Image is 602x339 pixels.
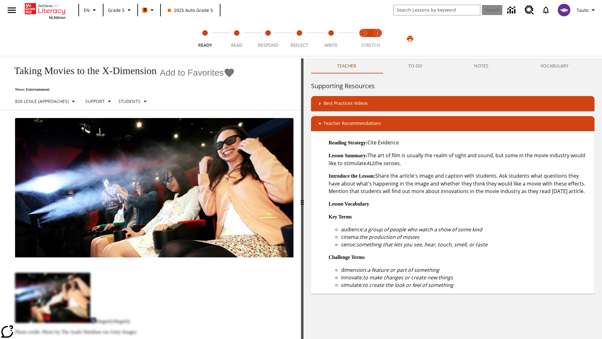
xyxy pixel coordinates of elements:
button: Ready step 1 of 5 [187,21,223,56]
button: Read step 2 of 5 [218,21,255,56]
em: ALL [366,160,374,167]
li: innovate: [341,274,589,281]
em: something that lets you see, hear, touch, smell, or taste [356,241,488,248]
strong: Key Terms [329,214,352,219]
div: Home [25,2,66,20]
a: Resource Center, Will open in new tab [521,2,538,19]
em: to make changes or create new things [363,274,453,281]
p: Share the article's image and caption with students. Ask students what questions they have about ... [329,172,589,195]
span: B [144,6,146,14]
h6: Supporting Resources [311,81,594,91]
span: STRETCH [361,42,380,48]
span: 2025 Auto Grade 5 [168,7,213,13]
span: Read [231,42,242,48]
div: Teacher Recommendations [311,116,594,131]
button: Print [400,33,420,44]
em: a feature or part of something [367,266,439,273]
div: Best Practices Videos [311,96,594,111]
button: Stretch Respond step 2 of 2 [368,21,386,56]
p: The art of film is usually the realm of sight and sound, but some in the movie industry would lik... [329,152,589,167]
button: Select a new avatar [554,2,574,18]
div: Press Enter or Spacebar and then press right and left arrow keys to move the slider [301,58,304,339]
p: Cite Evidence [329,139,589,147]
em: to create the look or feel of something [363,282,453,288]
button: Select Lexile, 820 Lexile (Approaches) [13,96,80,107]
button: Respond step 3 of 5 [250,21,286,56]
text: 1 [363,31,365,35]
div: activity [304,58,602,339]
button: Reflect step 4 of 5 [281,21,318,56]
em: a group of people who watch a show of some kind [364,226,482,233]
img: avatar image [558,4,570,16]
button: Stretch Read step 1 of 2 [355,21,373,56]
button: Language: EN, Select a language [81,4,101,16]
p: Best Practices Videos [324,100,368,107]
button: Write step 5 of 5 [313,21,349,56]
li: sense: [341,241,589,248]
strong: Introduce the Lesson: [329,173,375,179]
li: audience: [341,226,589,233]
span: Ready [198,42,212,48]
span: Write [325,42,338,48]
li: simulate: [341,281,589,289]
span: NJ Edition [49,15,66,20]
p: News: Entertainment [8,87,235,92]
p: Students [118,98,140,105]
span: Tauto [577,7,589,13]
div: Instructional Panel Tabs [311,58,594,73]
button: Scaffolds, Support [83,96,116,107]
text: 2 [377,31,378,35]
button: Profile/Settings [574,4,599,16]
button: Grade: Grade 5, Select a grade [105,4,135,16]
p: 820 Lexile (Approaches) [15,98,69,105]
input: search field [393,5,480,15]
em: the production of movies [360,234,420,240]
button: Open side menu [3,1,21,19]
strong: Challenge Terms [329,255,365,260]
li: cinema: [341,233,589,241]
a: Notifications [538,2,554,18]
p: Support [85,98,105,105]
button: Select Student [116,96,151,107]
h1: Taking Movies to the X-Dimension [8,65,157,77]
span: Add to Favorites [160,68,224,78]
strong: Reading Strategy: [329,140,367,145]
img: Panel in front of the seats sprays water mist to the happy audience at a 4DX-equipped theater. [15,118,293,257]
button: NOTES [448,58,515,73]
span: EN [84,7,90,13]
p: Teacher Recommendations [324,120,381,127]
button: Add to Favorites - Taking Movies to the X-Dimension [160,67,235,78]
li: dimension: [341,266,589,274]
a: Data Center [504,2,521,19]
span: Grade 5 [108,7,124,13]
span: Reflect [291,42,308,48]
button: Boost Class color is orange. Change class color [140,4,158,16]
strong: Lesson Vocabulary [329,201,369,207]
button: Teacher [311,58,382,73]
button: VOCABULARY [515,58,594,73]
strong: Lesson Summary: [329,153,367,158]
button: TO-DO [382,58,448,73]
span: Respond [258,42,278,48]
